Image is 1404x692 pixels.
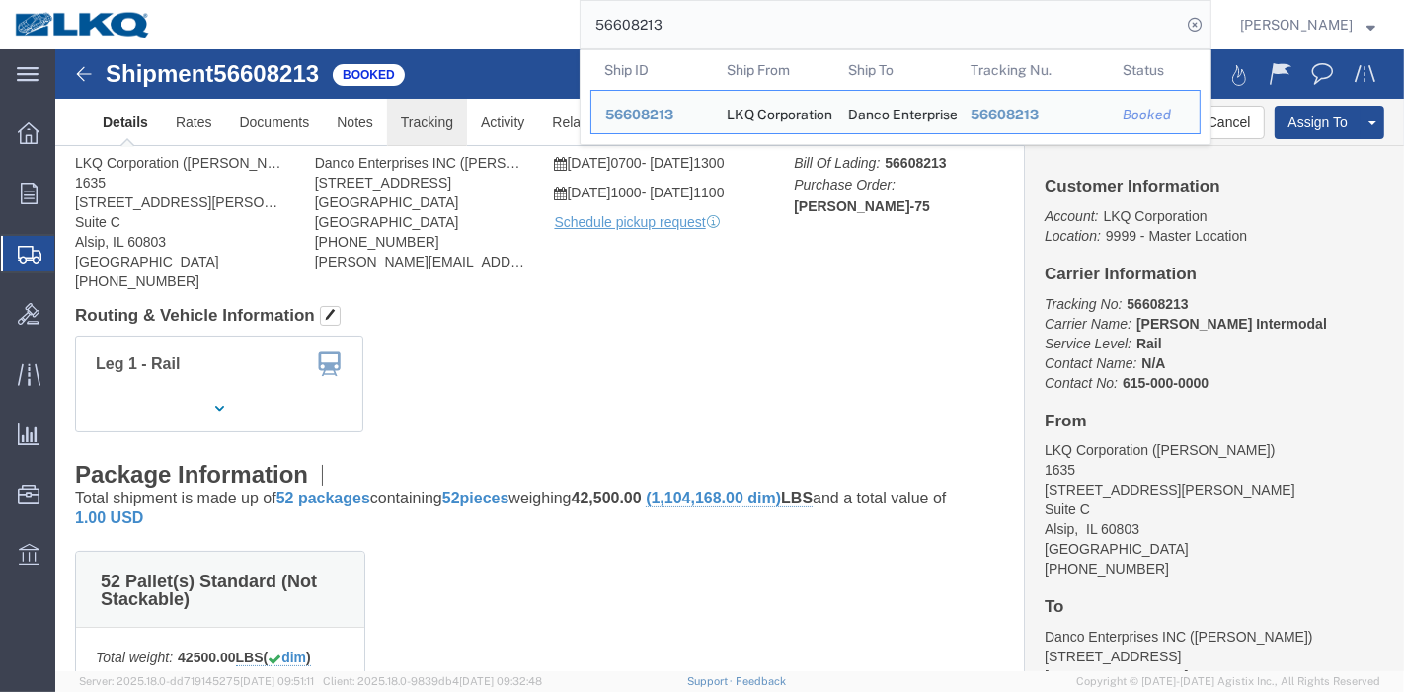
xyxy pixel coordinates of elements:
[1123,105,1186,125] div: Booked
[14,10,152,39] img: logo
[581,1,1181,48] input: Search for shipment number, reference number
[240,675,314,687] span: [DATE] 09:51:11
[1239,13,1376,37] button: [PERSON_NAME]
[971,107,1039,122] span: 56608213
[605,107,673,122] span: 56608213
[834,50,957,90] th: Ship To
[590,50,1210,144] table: Search Results
[79,675,314,687] span: Server: 2025.18.0-dd719145275
[323,675,542,687] span: Client: 2025.18.0-9839db4
[727,91,821,133] div: LKQ Corporation
[590,50,713,90] th: Ship ID
[971,105,1096,125] div: 56608213
[736,675,786,687] a: Feedback
[687,675,737,687] a: Support
[1109,50,1201,90] th: Status
[459,675,542,687] span: [DATE] 09:32:48
[1240,14,1353,36] span: Praveen Nagaraj
[1076,673,1380,690] span: Copyright © [DATE]-[DATE] Agistix Inc., All Rights Reserved
[713,50,835,90] th: Ship From
[957,50,1110,90] th: Tracking Nu.
[848,91,943,133] div: Danco Enterprises INC
[55,49,1404,671] iframe: FS Legacy Container
[605,105,699,125] div: 56608213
